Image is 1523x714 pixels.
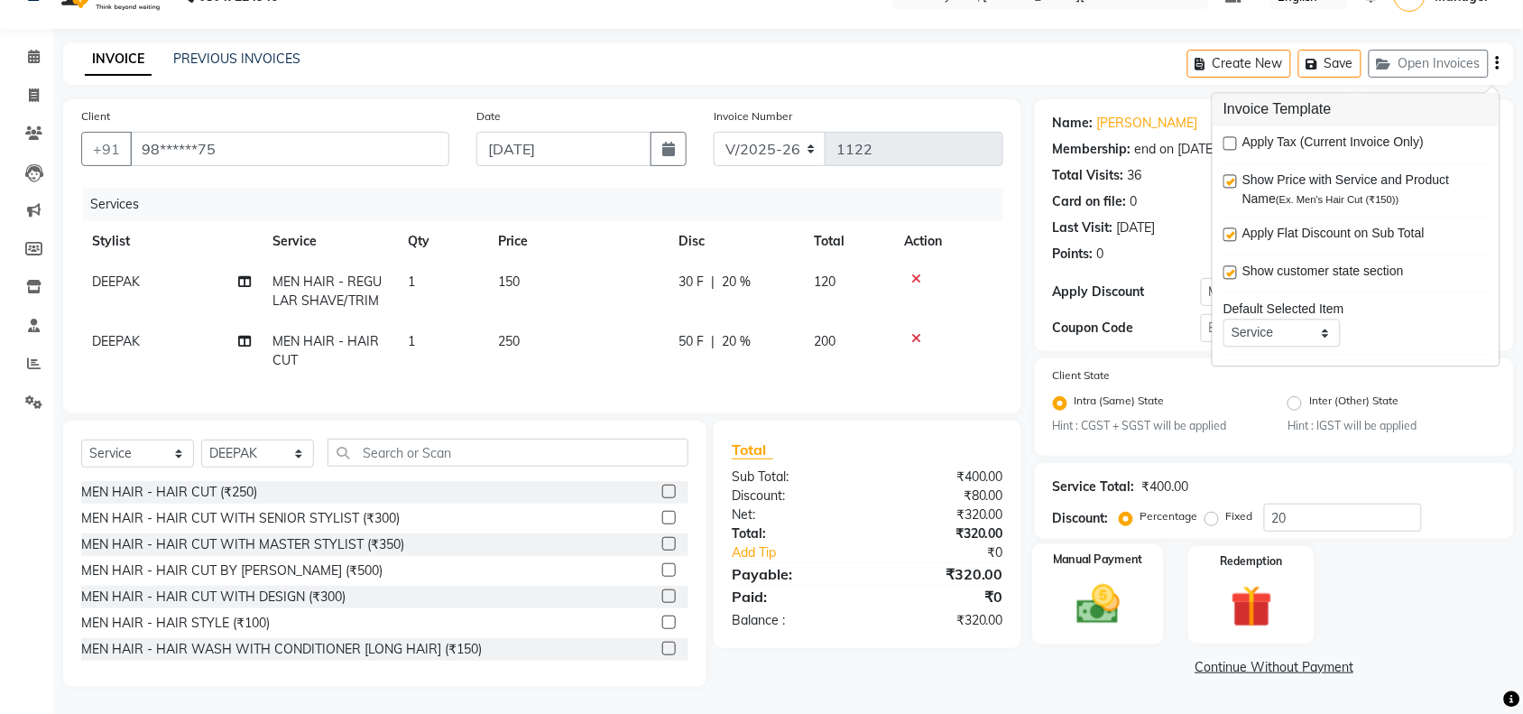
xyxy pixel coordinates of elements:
label: Intra (Same) State [1075,393,1165,414]
div: MEN HAIR - HAIR CUT WITH SENIOR STYLIST (₹300) [81,509,400,528]
th: Price [487,221,668,262]
div: Total: [718,524,868,543]
div: MEN HAIR - HAIR CUT (₹250) [81,483,257,502]
div: Sub Total: [718,468,868,487]
div: Service Total: [1053,478,1135,496]
div: end on [DATE] [1135,140,1217,159]
div: 36 [1128,166,1142,185]
div: Name: [1053,114,1094,133]
th: Action [893,221,1003,262]
span: 50 F [678,332,704,351]
input: Search or Scan [328,439,688,467]
span: Total [732,440,773,459]
div: Paid: [718,586,868,607]
a: [PERSON_NAME] [1097,114,1198,133]
label: Manual Payment [1053,552,1143,570]
div: MEN HAIR - HAIR CUT BY [PERSON_NAME] (₹500) [81,561,383,580]
span: Apply Tax (Current Invoice Only) [1242,134,1424,156]
a: PREVIOUS INVOICES [173,51,300,67]
input: Search by Name/Mobile/Email/Code [130,132,449,166]
div: MEN HAIR - HAIR CUT WITH MASTER STYLIST (₹350) [81,535,404,554]
small: Hint : CGST + SGST will be applied [1053,418,1260,434]
div: Membership: [1053,140,1131,159]
div: ₹320.00 [867,611,1017,630]
label: Date [476,108,501,125]
div: ₹320.00 [867,524,1017,543]
div: ₹320.00 [867,505,1017,524]
span: | [711,332,715,351]
span: 1 [408,333,415,349]
div: Discount: [1053,509,1109,528]
span: 20 % [722,273,751,292]
label: Fixed [1226,508,1253,524]
span: | [711,273,715,292]
div: 0 [1097,245,1104,264]
span: 20 % [722,332,751,351]
span: 250 [498,333,520,349]
label: Inter (Other) State [1309,393,1398,414]
h3: Invoice Template [1213,94,1500,126]
div: Coupon Code [1053,319,1201,338]
span: 1 [408,274,415,290]
label: Redemption [1221,553,1283,570]
span: Show Price with Service and Product Name [1242,172,1474,209]
th: Stylist [81,221,262,262]
div: 0 [1131,192,1138,211]
div: [DATE] [1117,218,1156,237]
div: Payable: [718,563,868,585]
div: MEN HAIR - HAIR WASH WITH CONDITIONER [LONG HAIR] (₹150) [81,640,482,659]
span: 150 [498,274,520,290]
span: 120 [814,274,835,290]
div: ₹400.00 [1142,478,1189,496]
label: Percentage [1140,508,1198,524]
th: Qty [397,221,487,262]
button: Save [1298,50,1361,78]
label: Invoice Number [714,108,792,125]
span: MEN HAIR - HAIR CUT [272,333,379,368]
span: 200 [814,333,835,349]
div: Balance : [718,611,868,630]
a: Continue Without Payment [1038,658,1510,677]
div: MEN HAIR - HAIR STYLE (₹100) [81,614,270,633]
div: Default Selected Item [1223,301,1489,320]
th: Total [803,221,893,262]
div: ₹0 [867,586,1017,607]
div: Services [83,188,1017,221]
div: ₹320.00 [867,563,1017,585]
span: 30 F [678,273,704,292]
small: Hint : IGST will be applied [1288,418,1495,434]
th: Disc [668,221,803,262]
img: _gift.svg [1218,580,1286,632]
div: Net: [718,505,868,524]
div: Card on file: [1053,192,1127,211]
button: +91 [81,132,132,166]
input: Enter Offer / Coupon Code [1201,314,1422,342]
div: Total Visits: [1053,166,1124,185]
span: DEEPAK [92,274,140,290]
span: MEN HAIR - REGULAR SHAVE/TRIM [272,274,382,309]
span: Apply Flat Discount on Sub Total [1242,225,1425,247]
div: Points: [1053,245,1094,264]
a: INVOICE [85,43,152,76]
button: Open Invoices [1369,50,1489,78]
div: Apply Discount [1053,283,1201,301]
span: DEEPAK [92,333,140,349]
label: Client [81,108,110,125]
div: ₹0 [892,543,1017,562]
img: _cash.svg [1063,580,1133,630]
label: Client State [1053,367,1111,384]
span: Show customer state section [1242,263,1404,285]
div: Discount: [718,487,868,505]
div: ₹80.00 [867,487,1017,505]
a: Add Tip [718,543,892,562]
th: Service [262,221,397,262]
div: MEN HAIR - HAIR CUT WITH DESIGN (₹300) [81,588,346,607]
div: ₹400.00 [867,468,1017,487]
button: Create New [1187,50,1291,78]
span: (Ex. Men's Hair Cut (₹150)) [1276,195,1399,206]
div: Last Visit: [1053,218,1113,237]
